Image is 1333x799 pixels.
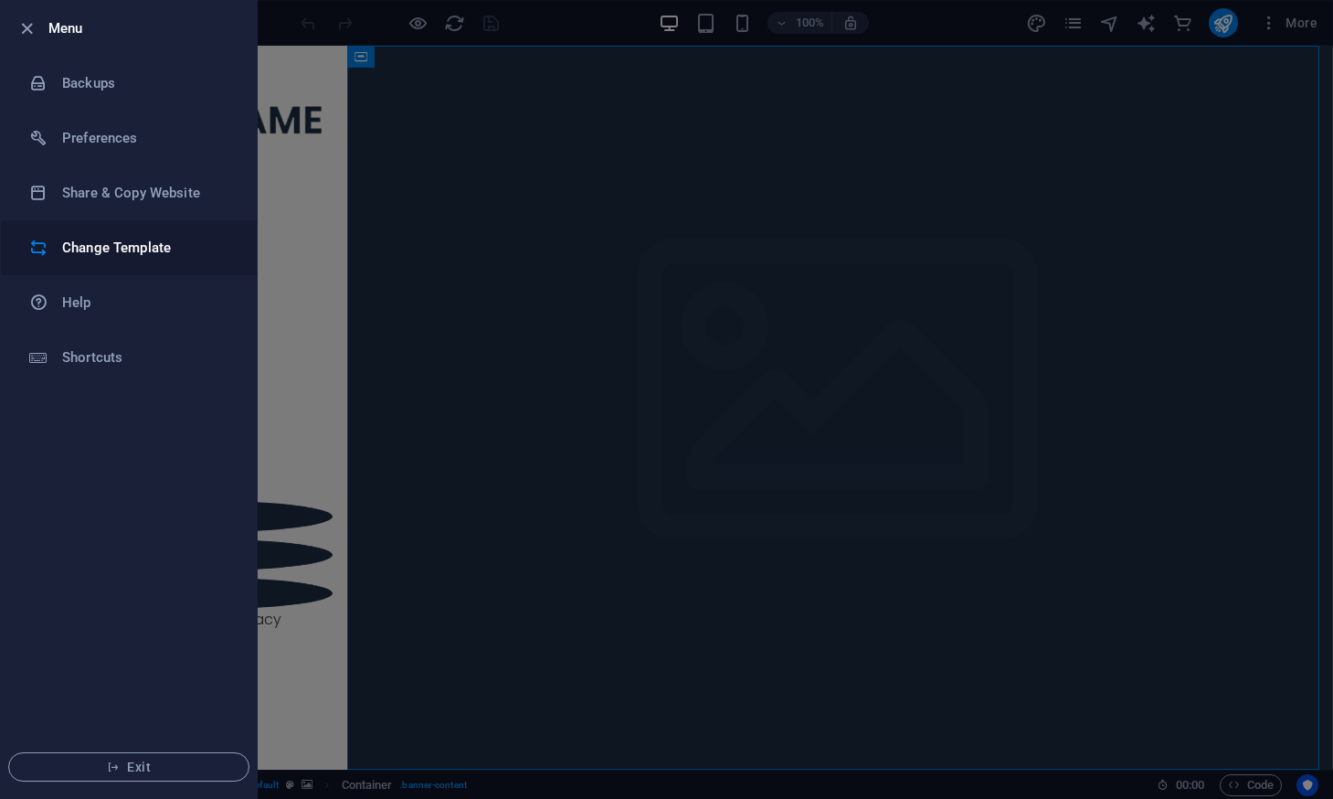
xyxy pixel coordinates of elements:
[62,237,231,259] h6: Change Template
[62,292,231,314] h6: Help
[62,127,231,149] h6: Preferences
[8,752,249,782] button: Exit
[62,72,231,94] h6: Backups
[48,17,242,39] h6: Menu
[1,275,257,330] a: Help
[24,760,234,774] span: Exit
[62,182,231,204] h6: Share & Copy Website
[62,346,231,368] h6: Shortcuts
